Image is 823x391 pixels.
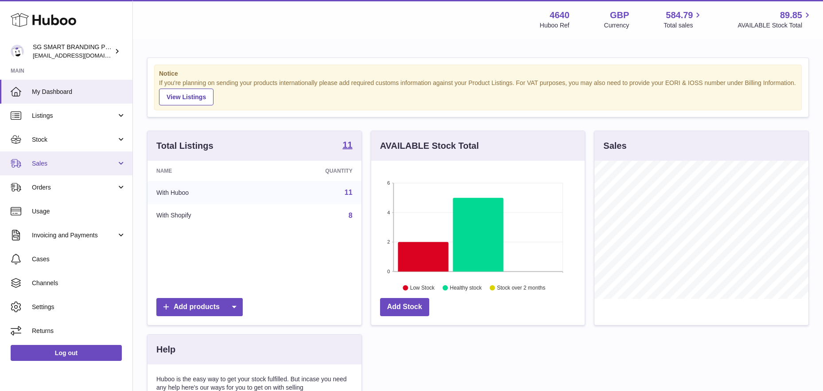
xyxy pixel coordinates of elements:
th: Name [148,161,263,181]
a: 11 [342,140,352,151]
span: Returns [32,327,126,335]
span: Listings [32,112,116,120]
a: Add products [156,298,243,316]
span: Settings [32,303,126,311]
span: Usage [32,207,126,216]
a: View Listings [159,89,214,105]
text: 6 [387,180,390,186]
span: Orders [32,183,116,192]
h3: Help [156,344,175,356]
span: Total sales [664,21,703,30]
div: If you're planning on sending your products internationally please add required customs informati... [159,79,797,105]
a: Log out [11,345,122,361]
strong: 11 [342,140,352,149]
a: 8 [349,212,353,219]
text: Low Stock [410,285,435,291]
span: My Dashboard [32,88,126,96]
strong: GBP [610,9,629,21]
span: Channels [32,279,126,287]
div: Huboo Ref [540,21,570,30]
th: Quantity [263,161,361,181]
a: 11 [345,189,353,196]
img: uktopsmileshipping@gmail.com [11,45,24,58]
td: With Huboo [148,181,263,204]
span: [EMAIL_ADDRESS][DOMAIN_NAME] [33,52,130,59]
a: Add Stock [380,298,429,316]
strong: 4640 [550,9,570,21]
span: Stock [32,135,116,144]
text: 4 [387,210,390,215]
td: With Shopify [148,204,263,227]
div: SG SMART BRANDING PTE. LTD. [33,43,113,60]
span: AVAILABLE Stock Total [738,21,812,30]
text: 0 [387,269,390,274]
span: 584.79 [666,9,693,21]
span: Invoicing and Payments [32,231,116,240]
text: Stock over 2 months [497,285,545,291]
text: 2 [387,239,390,244]
span: 89.85 [780,9,802,21]
a: 584.79 Total sales [664,9,703,30]
strong: Notice [159,70,797,78]
a: 89.85 AVAILABLE Stock Total [738,9,812,30]
text: Healthy stock [450,285,482,291]
h3: Sales [603,140,626,152]
h3: Total Listings [156,140,214,152]
span: Cases [32,255,126,263]
span: Sales [32,159,116,168]
div: Currency [604,21,629,30]
h3: AVAILABLE Stock Total [380,140,479,152]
